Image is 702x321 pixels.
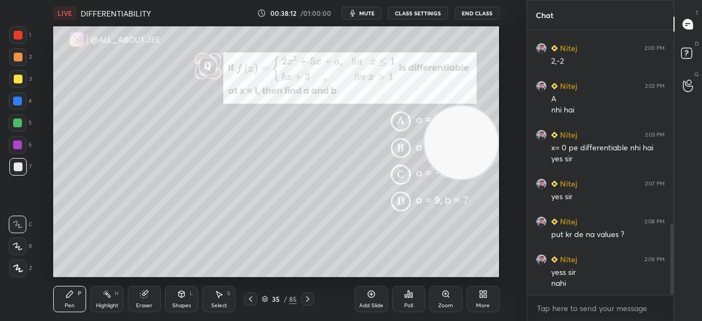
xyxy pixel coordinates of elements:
div: More [476,303,490,308]
div: 3 [9,70,32,88]
div: 2:03 PM [645,132,665,138]
img: 2521f5d2549f4815be32dd30f02c338e.jpg [536,216,547,227]
div: L [190,291,193,296]
p: T [695,9,699,17]
div: 2:09 PM [644,256,665,263]
div: Shapes [172,303,191,308]
div: yes sir [551,192,665,202]
div: LIVE [53,7,76,20]
div: P [78,291,81,296]
div: x= 0 pe differentiable nhi hai [551,143,665,154]
div: Z [9,260,32,277]
div: Pen [65,303,75,308]
p: D [695,40,699,48]
div: Add Slide [359,303,383,308]
h6: Nitej [558,178,577,189]
img: 2521f5d2549f4815be32dd30f02c338e.jpg [536,43,547,54]
img: Learner_Badge_beginner_1_8b307cf2a0.svg [551,181,558,187]
div: / [284,296,287,302]
h6: Nitej [558,216,577,227]
p: G [694,70,699,78]
div: yess sir [551,267,665,278]
div: C [9,216,32,233]
h6: Nitej [558,129,577,140]
div: 4 [9,92,32,110]
div: put kr de na values ? [551,229,665,240]
div: 2,-2 [551,56,665,67]
div: grid [527,30,673,295]
img: 2521f5d2549f4815be32dd30f02c338e.jpg [536,129,547,140]
div: nahi [551,278,665,289]
img: 2521f5d2549f4815be32dd30f02c338e.jpg [536,81,547,92]
div: Poll [404,303,413,308]
div: H [115,291,118,296]
h6: Nitej [558,254,577,265]
div: 35 [270,296,281,302]
img: Learner_Badge_beginner_1_8b307cf2a0.svg [551,83,558,89]
div: Highlight [96,303,118,308]
div: 1 [9,26,31,44]
img: Learner_Badge_beginner_1_8b307cf2a0.svg [551,218,558,225]
div: 2:08 PM [644,218,665,225]
img: Learner_Badge_beginner_1_8b307cf2a0.svg [551,132,558,138]
div: Eraser [136,303,152,308]
div: 2:07 PM [645,181,665,187]
div: 2:00 PM [644,45,665,52]
img: Learner_Badge_beginner_1_8b307cf2a0.svg [551,256,558,263]
div: Select [211,303,227,308]
button: mute [342,7,381,20]
div: 2 [9,48,32,66]
div: 2:02 PM [645,83,665,89]
h6: Nitej [558,42,577,54]
div: nhi hai [551,105,665,116]
div: X [9,238,32,255]
button: End Class [455,7,500,20]
div: 6 [9,136,32,154]
h4: DIFFERENTIABILITY [81,8,151,19]
div: 7 [9,158,32,176]
div: S [227,291,230,296]
img: Learner_Badge_beginner_1_8b307cf2a0.svg [551,45,558,52]
span: mute [359,9,375,17]
img: 2521f5d2549f4815be32dd30f02c338e.jpg [536,178,547,189]
h6: Nitej [558,80,577,92]
div: A [551,94,665,105]
div: 5 [9,114,32,132]
div: Zoom [438,303,453,308]
p: Chat [527,1,562,30]
button: CLASS SETTINGS [388,7,448,20]
img: 2521f5d2549f4815be32dd30f02c338e.jpg [536,254,547,265]
div: 85 [289,294,297,304]
div: yes sir [551,154,665,165]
